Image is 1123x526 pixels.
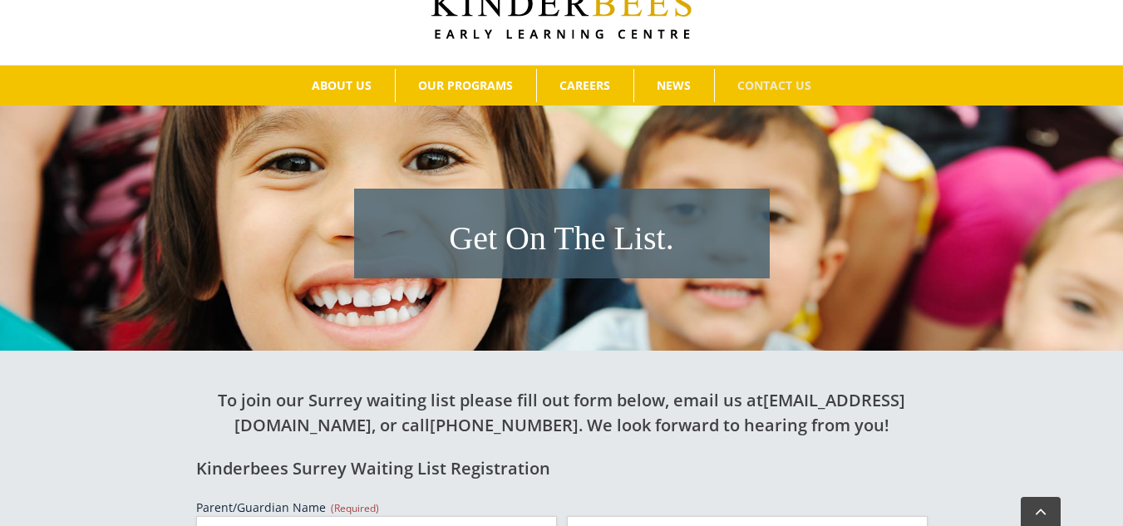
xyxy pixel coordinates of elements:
span: CONTACT US [737,80,811,91]
a: OUR PROGRAMS [396,69,536,102]
a: CONTACT US [715,69,835,102]
span: ABOUT US [312,80,372,91]
a: NEWS [634,69,714,102]
span: OUR PROGRAMS [418,80,513,91]
a: ABOUT US [289,69,395,102]
h2: To join our Surrey waiting list please fill out form below, email us at , or call . We look forwa... [196,388,928,438]
a: CAREERS [537,69,633,102]
h2: Kinderbees Surrey Waiting List Registration [196,456,928,481]
h1: Get On The List. [362,215,761,262]
a: [PHONE_NUMBER] [430,414,579,436]
span: CAREERS [559,80,610,91]
legend: Parent/Guardian Name [196,499,379,516]
nav: Main Menu [25,66,1098,106]
span: NEWS [657,80,691,91]
span: (Required) [331,501,379,515]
